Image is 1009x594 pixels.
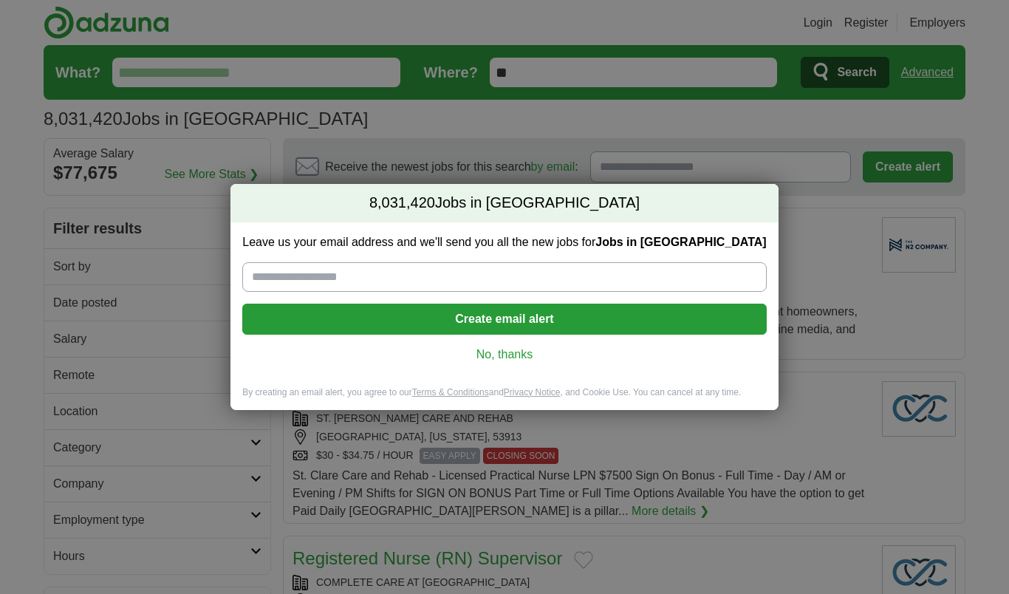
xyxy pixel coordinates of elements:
strong: Jobs in [GEOGRAPHIC_DATA] [595,236,766,248]
h2: Jobs in [GEOGRAPHIC_DATA] [230,184,778,222]
button: Create email alert [242,304,766,335]
a: No, thanks [254,346,754,363]
label: Leave us your email address and we'll send you all the new jobs for [242,234,766,250]
a: Privacy Notice [504,387,561,397]
span: 8,031,420 [369,193,435,214]
div: By creating an email alert, you agree to our and , and Cookie Use. You can cancel at any time. [230,386,778,411]
a: Terms & Conditions [412,387,489,397]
